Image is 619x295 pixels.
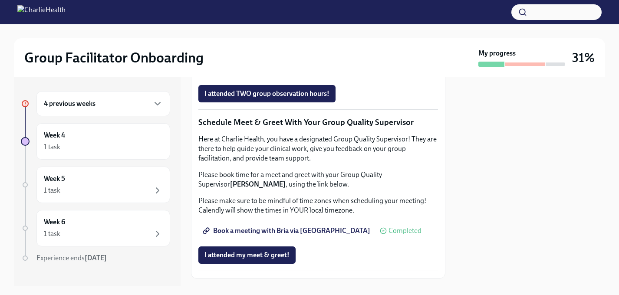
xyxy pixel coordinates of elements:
strong: My progress [478,49,516,58]
span: I attended TWO group observation hours! [204,89,329,98]
h6: 4 previous weeks [44,99,95,108]
h3: 31% [572,50,595,66]
span: Book a meeting with Bria via [GEOGRAPHIC_DATA] [204,226,370,235]
div: 4 previous weeks [36,91,170,116]
h6: Week 6 [44,217,65,227]
a: Week 61 task [21,210,170,246]
strong: [PERSON_NAME] [230,180,286,188]
button: I attended TWO group observation hours! [198,85,336,102]
h2: Group Facilitator Onboarding [24,49,204,66]
p: Please make sure to be mindful of time zones when scheduling your meeting! Calendly will show the... [198,196,438,215]
img: CharlieHealth [17,5,66,19]
p: Schedule Meet & Greet With Your Group Quality Supervisor [198,117,438,128]
span: Completed [389,227,421,234]
p: Here at Charlie Health, you have a designated Group Quality Supervisor! They are there to help gu... [198,134,438,163]
strong: [DATE] [85,254,107,262]
a: Book a meeting with Bria via [GEOGRAPHIC_DATA] [198,222,376,239]
span: I attended my meet & greet! [204,251,290,259]
h6: Week 4 [44,131,65,140]
a: Week 41 task [21,123,170,160]
h6: Week 5 [44,174,65,184]
div: 1 task [44,186,60,195]
div: 1 task [44,142,60,152]
div: 1 task [44,229,60,239]
a: Week 51 task [21,167,170,203]
p: Please book time for a meet and greet with your Group Quality Supervisor , using the link below. [198,170,438,189]
button: I attended my meet & greet! [198,246,296,264]
span: Experience ends [36,254,107,262]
